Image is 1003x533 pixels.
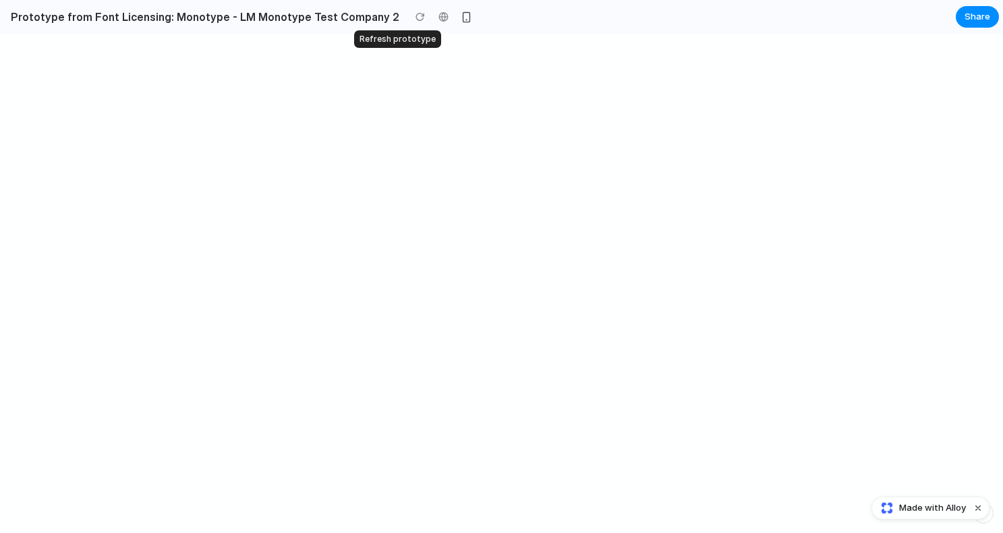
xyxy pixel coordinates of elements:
[872,501,967,515] a: Made with Alloy
[970,500,986,516] button: Dismiss watermark
[956,6,999,28] button: Share
[965,10,990,24] span: Share
[5,9,399,25] h2: Prototype from Font Licensing: Monotype - LM Monotype Test Company 2
[899,501,966,515] span: Made with Alloy
[354,30,441,48] div: Refresh prototype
